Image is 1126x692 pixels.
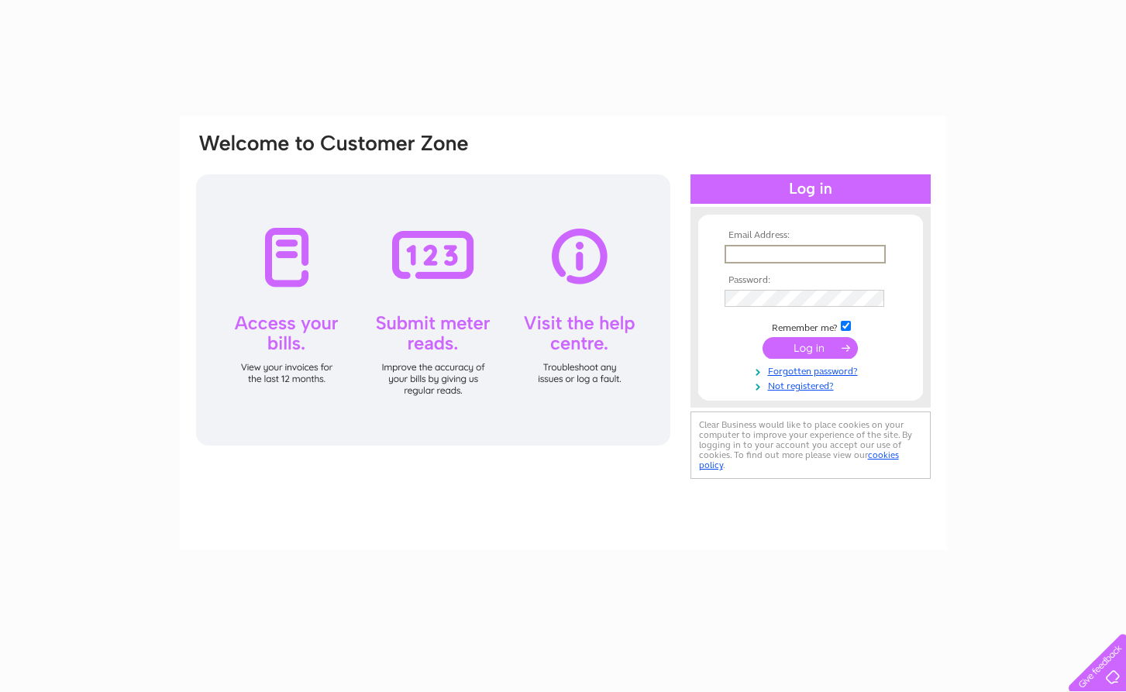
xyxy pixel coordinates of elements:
[763,337,858,359] input: Submit
[690,411,931,479] div: Clear Business would like to place cookies on your computer to improve your experience of the sit...
[721,230,900,241] th: Email Address:
[721,275,900,286] th: Password:
[725,363,900,377] a: Forgotten password?
[699,449,899,470] a: cookies policy
[721,318,900,334] td: Remember me?
[725,377,900,392] a: Not registered?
